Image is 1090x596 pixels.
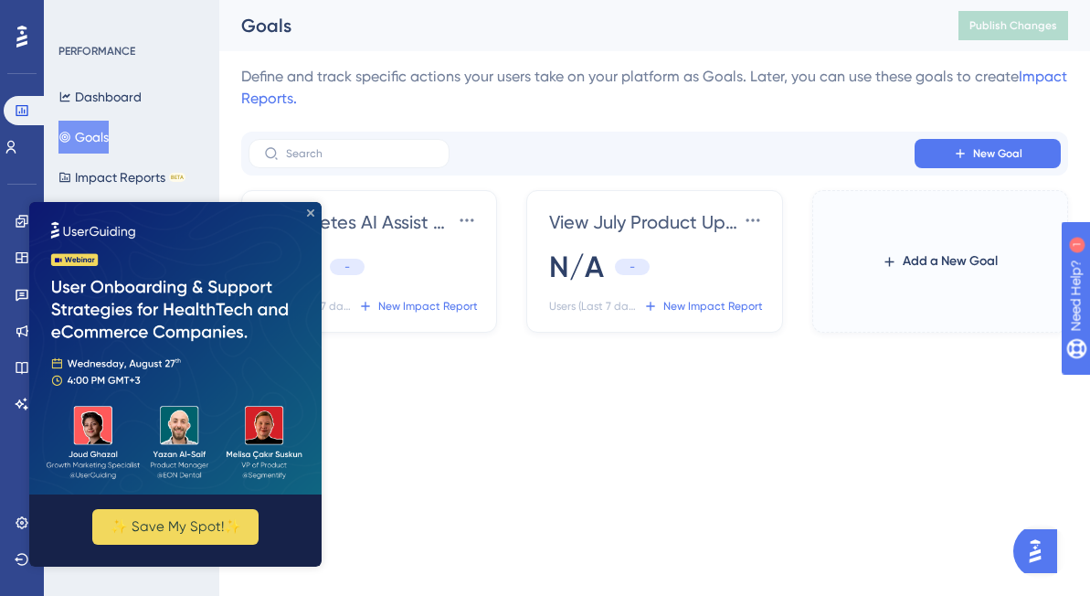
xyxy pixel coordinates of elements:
button: Publish Changes [958,11,1068,40]
span: Completes AI Assist Walkthrough [264,209,452,235]
div: Goals [241,13,913,38]
div: 1 [127,9,132,24]
span: View July Product Update [549,209,737,235]
button: New Impact Report [640,292,767,321]
span: N/A [549,247,604,287]
button: New Impact Report [354,292,482,321]
input: Search [286,147,434,160]
span: - [630,260,635,274]
span: - [344,260,350,274]
span: Publish Changes [969,18,1057,33]
span: New Impact Report [378,299,478,314]
span: Need Help? [43,5,114,27]
div: Define and track specific actions your users take on your platform as Goals. Later, you can use t... [241,66,1068,110]
button: Goals [58,121,109,154]
iframe: UserGuiding AI Assistant Launcher [1013,524,1068,579]
span: New Impact Report [663,299,763,314]
iframe: To enrich screen reader interactions, please activate Accessibility in Grammarly extension settings [29,202,322,567]
div: PERFORMANCE [58,44,135,59]
span: New Goal [973,146,1022,161]
div: BETA [169,173,185,182]
button: ✨ Save My Spot!✨ [63,307,229,343]
button: Add a New Goal [852,245,1027,278]
span: Add a New Goal [903,250,998,272]
button: Impact ReportsBETA [58,161,185,194]
button: New Goal [915,139,1061,168]
button: Dashboard [58,80,142,113]
span: Users (Last 7 days) [549,299,639,314]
